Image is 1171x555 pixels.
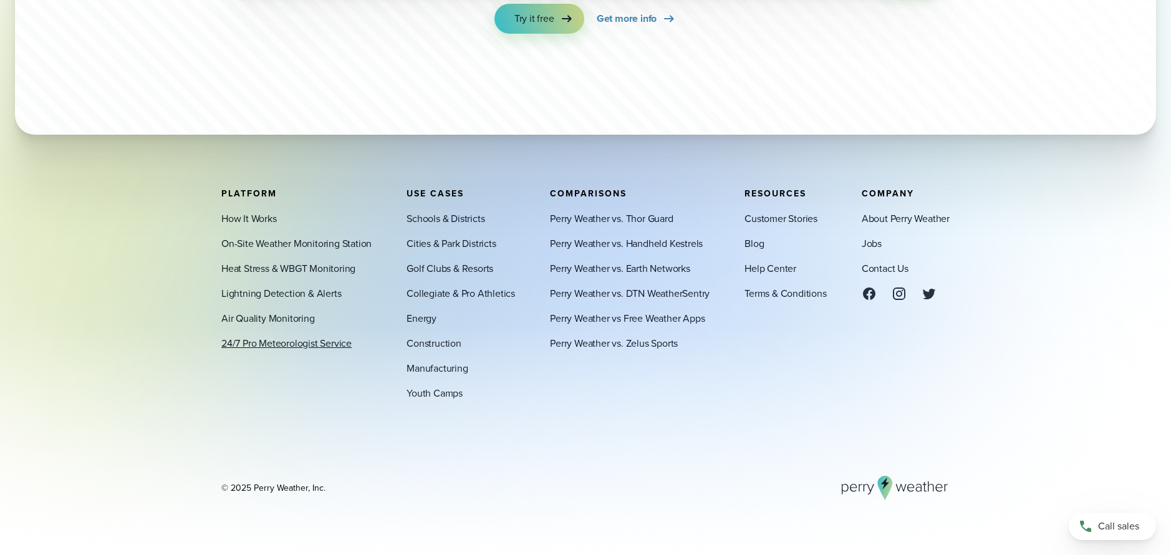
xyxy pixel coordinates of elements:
a: Jobs [862,236,882,251]
a: Terms & Conditions [745,286,826,301]
a: Perry Weather vs. Zelus Sports [550,335,678,350]
span: Resources [745,186,806,200]
a: Perry Weather vs. DTN WeatherSentry [550,286,710,301]
a: Perry Weather vs Free Weather Apps [550,311,705,326]
a: Construction [407,335,461,350]
a: Collegiate & Pro Athletics [407,286,515,301]
a: About Perry Weather [862,211,950,226]
span: Comparisons [550,186,627,200]
a: Air Quality Monitoring [221,311,315,326]
a: Manufacturing [407,360,468,375]
a: Perry Weather vs. Earth Networks [550,261,690,276]
a: Perry Weather vs. Thor Guard [550,211,673,226]
a: Help Center [745,261,796,276]
span: Call sales [1098,519,1139,534]
a: Heat Stress & WBGT Monitoring [221,261,355,276]
span: Get more info [597,11,657,26]
a: 24/7 Pro Meteorologist Service [221,335,352,350]
a: Energy [407,311,436,326]
a: Blog [745,236,764,251]
a: Get more info [597,4,677,34]
span: Use Cases [407,186,464,200]
span: Try it free [514,11,554,26]
a: Cities & Park Districts [407,236,496,251]
a: Youth Camps [407,385,463,400]
a: On-Site Weather Monitoring Station [221,236,372,251]
a: Schools & Districts [407,211,484,226]
a: Try it free [494,4,584,34]
a: Contact Us [862,261,908,276]
div: © 2025 Perry Weather, Inc. [221,481,325,494]
a: Customer Stories [745,211,817,226]
a: Golf Clubs & Resorts [407,261,493,276]
a: Perry Weather vs. Handheld Kestrels [550,236,703,251]
a: Call sales [1069,513,1156,540]
span: Platform [221,186,277,200]
a: Lightning Detection & Alerts [221,286,341,301]
span: Company [862,186,914,200]
a: How It Works [221,211,277,226]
